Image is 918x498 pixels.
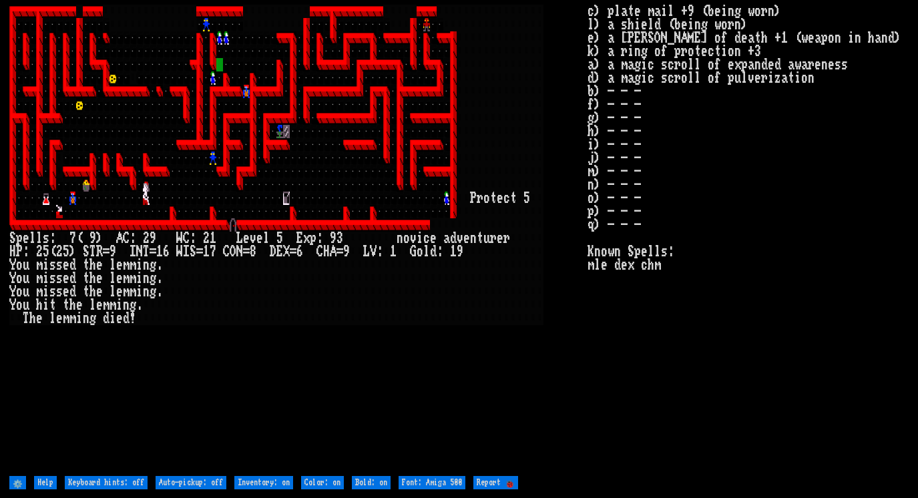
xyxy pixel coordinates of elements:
div: c [503,192,510,205]
div: : [437,245,443,258]
div: 1 [210,232,216,245]
div: m [103,298,109,312]
input: Color: on [301,476,344,489]
div: : [23,245,29,258]
div: S [83,245,89,258]
div: L [363,245,370,258]
div: L [236,232,243,245]
div: P [16,245,23,258]
div: m [123,258,130,272]
div: o [403,232,410,245]
div: n [143,285,150,298]
div: r [477,192,483,205]
div: H [323,245,330,258]
div: i [76,312,83,325]
div: g [150,272,156,285]
div: r [503,232,510,245]
div: m [36,285,43,298]
div: P [470,192,477,205]
div: r [490,232,497,245]
div: 3 [336,232,343,245]
div: = [243,245,250,258]
div: l [89,298,96,312]
div: v [250,232,256,245]
input: Bold: on [352,476,391,489]
div: a [443,232,450,245]
div: O [230,245,236,258]
div: 9 [457,245,463,258]
div: g [89,312,96,325]
div: . [156,285,163,298]
div: m [36,258,43,272]
div: t [83,258,89,272]
div: n [143,258,150,272]
div: t [83,272,89,285]
div: 7 [210,245,216,258]
div: e [497,192,503,205]
div: e [23,232,29,245]
div: l [49,312,56,325]
div: o [16,298,23,312]
div: e [256,232,263,245]
div: . [156,272,163,285]
div: 5 [63,245,69,258]
div: Y [9,285,16,298]
div: E [276,245,283,258]
div: C [123,232,130,245]
div: g [130,298,136,312]
div: : [316,232,323,245]
div: d [123,312,130,325]
div: I [183,245,190,258]
div: : [130,232,136,245]
div: V [370,245,377,258]
div: v [410,232,417,245]
div: o [483,192,490,205]
div: h [69,298,76,312]
div: n [143,272,150,285]
div: i [136,272,143,285]
div: i [417,232,423,245]
div: s [56,272,63,285]
div: 9 [343,245,350,258]
div: = [103,245,109,258]
div: = [196,245,203,258]
div: s [49,272,56,285]
div: d [69,258,76,272]
div: T [23,312,29,325]
div: ) [96,232,103,245]
div: e [497,232,503,245]
div: d [450,232,457,245]
div: N [136,245,143,258]
div: u [23,285,29,298]
div: s [56,258,63,272]
div: G [410,245,417,258]
div: m [69,312,76,325]
div: d [430,245,437,258]
div: p [16,232,23,245]
div: d [103,312,109,325]
div: T [89,245,96,258]
div: l [423,245,430,258]
div: e [96,272,103,285]
div: e [116,258,123,272]
div: . [156,258,163,272]
div: e [56,312,63,325]
div: l [36,232,43,245]
div: I [130,245,136,258]
div: 1 [390,245,397,258]
div: o [16,285,23,298]
div: h [29,312,36,325]
div: : [377,245,383,258]
div: u [23,272,29,285]
div: 5 [523,192,530,205]
div: u [23,298,29,312]
div: ( [49,245,56,258]
div: t [510,192,517,205]
stats: c) plate mail +9 (being worn) l) a shield (being worn) e) a [PERSON_NAME] of death +1 (weapon in ... [588,5,909,473]
div: x [303,232,310,245]
div: T [143,245,150,258]
div: S [9,232,16,245]
div: s [56,285,63,298]
div: s [49,258,56,272]
div: e [63,258,69,272]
